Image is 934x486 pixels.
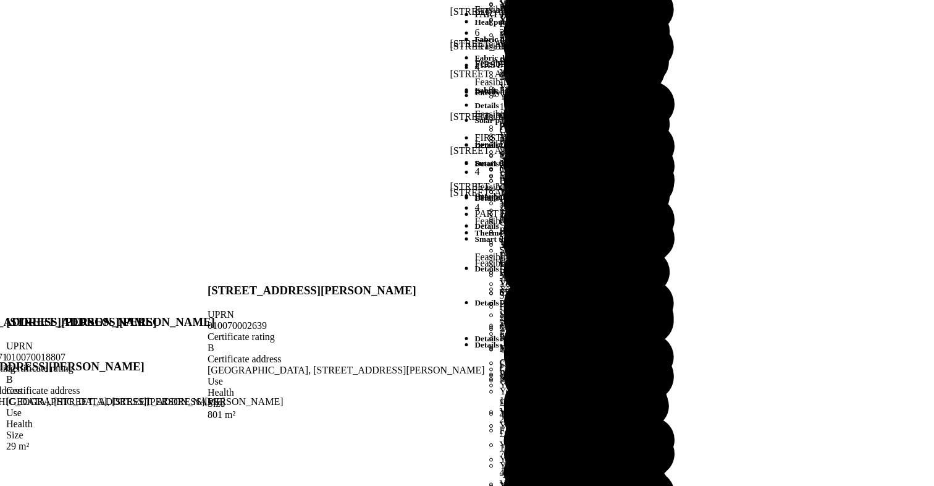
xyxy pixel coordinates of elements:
[475,228,668,238] h5: Thermostatic radiator valves
[520,357,577,368] span: £640 – £1,100
[475,202,668,213] li: 4
[208,284,485,297] h3: [STREET_ADDRESS][PERSON_NAME]
[6,363,284,374] div: Certificate rating
[208,343,485,354] div: B
[208,354,485,365] div: Certificate address
[208,365,485,376] div: [GEOGRAPHIC_DATA], [STREET_ADDRESS][PERSON_NAME]
[450,69,668,101] div: [STREET_ADDRESS][PERSON_NAME]
[450,111,668,143] div: [STREET_ADDRESS][PERSON_NAME]
[500,369,668,380] li: Payback period:
[6,419,284,430] div: Health
[208,309,485,320] div: UPRN
[563,369,616,379] span: 12 – 20 years
[6,341,284,352] div: UPRN
[450,6,679,38] div: [STREET_ADDRESS][PERSON_NAME]
[450,41,675,73] div: [STREET_ADDRESS][PERSON_NAME]
[6,315,284,329] h3: [STREET_ADDRESS][PERSON_NAME]
[450,181,668,213] div: [STREET_ADDRESS][PERSON_NAME]
[208,331,485,343] div: Certificate rating
[208,376,485,387] div: Use
[475,132,668,143] li: FIRST FLOOR PART, 6
[475,27,679,38] li: 6
[450,145,679,177] div: [STREET_ADDRESS][PERSON_NAME]
[475,252,668,263] dt: Feasibility
[6,430,284,441] div: Size
[475,166,679,177] li: 4
[500,357,668,369] li: Cost:
[475,62,675,73] li: 4
[6,407,284,419] div: Use
[208,398,485,409] div: Size
[6,374,284,385] div: B
[6,396,284,407] div: [GEOGRAPHIC_DATA], [STREET_ADDRESS][PERSON_NAME]
[208,387,485,398] div: Health
[6,441,284,452] div: 29 m²
[475,334,668,344] h5: Details
[6,352,284,363] div: 010070018807
[208,409,485,420] div: 801 m²
[6,385,284,396] div: Certificate address
[208,320,485,331] div: 010070002639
